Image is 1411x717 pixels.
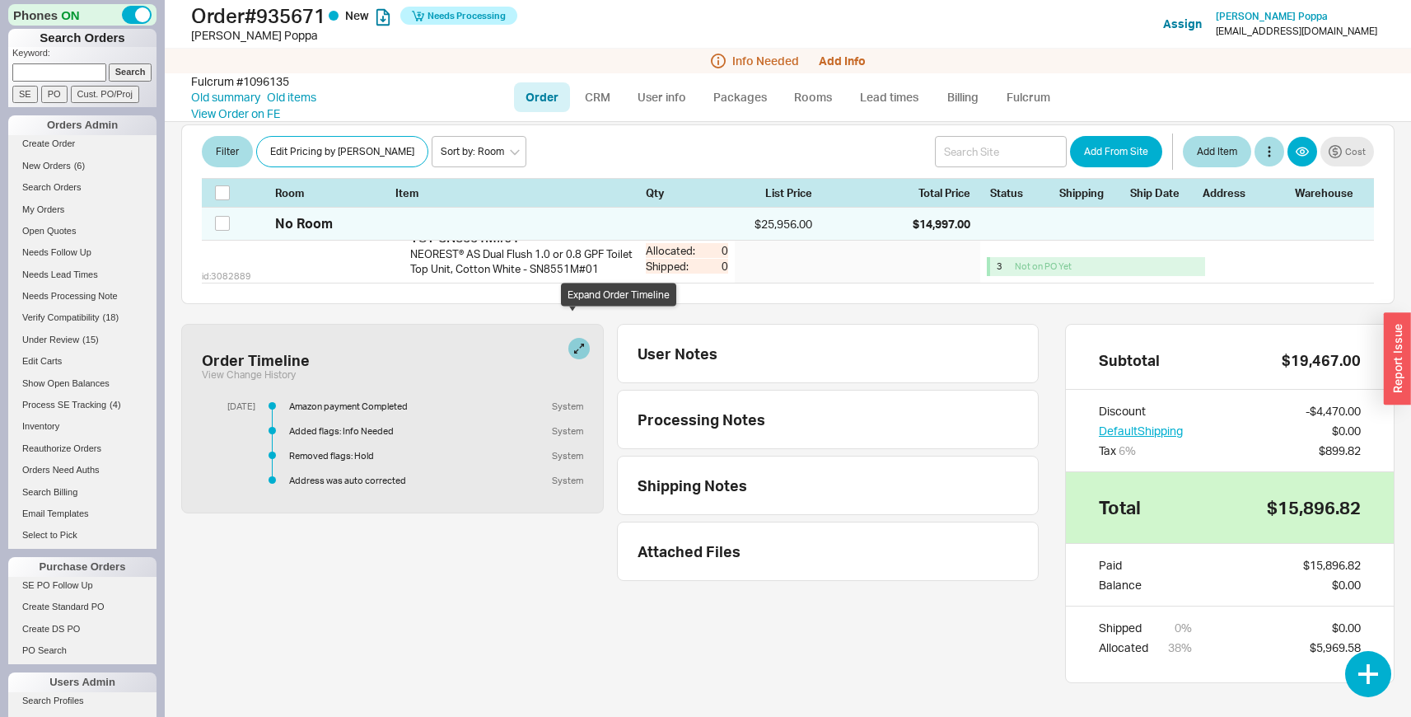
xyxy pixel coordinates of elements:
div: Ship Date [1130,185,1193,200]
div: $15,896.82 [1303,557,1361,574]
a: Rooms [783,82,844,112]
span: id: 3082889 [202,270,251,283]
div: - $4,470.00 [1306,403,1361,419]
a: Inventory [8,418,157,435]
div: Shipping [1059,185,1120,200]
div: 38 % [1168,640,1192,656]
a: User info [625,82,698,112]
span: Info Needed [732,54,799,68]
div: $0.00 [1332,577,1361,593]
span: ( 15 ) [82,335,99,344]
span: 6 % [1119,443,1136,457]
div: $19,467.00 [1282,351,1361,369]
p: Keyword: [12,47,157,63]
div: Room [275,185,334,200]
div: Discount [1099,403,1183,419]
a: Search Orders [8,179,157,196]
a: Billing [934,82,992,112]
div: Users Admin [8,672,157,692]
div: $5,969.58 [1310,640,1361,656]
span: ON [61,7,80,24]
input: PO [41,86,68,103]
a: New Orders(6) [8,157,157,175]
a: My Orders [8,201,157,218]
div: Status [990,185,1049,200]
span: Needs Processing [428,4,506,27]
div: System [545,425,583,437]
div: 0 % [1175,620,1192,636]
a: Process SE Tracking(4) [8,396,157,414]
a: Needs Processing Note [8,288,157,305]
div: Paid [1099,557,1142,574]
div: User Notes [638,344,1032,363]
span: ( 18 ) [103,312,119,322]
a: Under Review(15) [8,331,157,349]
div: Shipping Notes [638,476,1032,494]
div: [EMAIL_ADDRESS][DOMAIN_NAME] [1216,26,1377,37]
div: Total Price [918,185,980,200]
button: Assign [1163,16,1202,32]
a: Add Info [819,54,866,68]
div: $0.00 [1332,423,1361,439]
div: Total [1099,499,1141,517]
a: Packages [702,82,779,112]
div: Allocated: [646,243,698,258]
div: Fulcrum # 1096135 [191,73,289,90]
a: Old items [267,89,316,105]
div: Qty [646,185,728,200]
div: No Room [275,214,333,232]
div: [PERSON_NAME] Poppa [191,27,710,44]
span: Add From Site [1084,142,1148,162]
div: Allocated [1099,640,1148,656]
a: Select to Pick [8,527,157,544]
div: 0 [698,259,728,274]
div: Orders Admin [8,115,157,135]
span: Needs Processing Note [22,291,118,301]
a: CRM [573,82,622,112]
div: System [545,475,583,486]
div: Attached Files [638,542,741,560]
a: Order [514,82,570,112]
a: PO Search [8,642,157,659]
a: Reauthorize Orders [8,440,157,457]
div: Shipped [1099,620,1148,636]
div: Amazon payment Completed [289,401,511,412]
a: Show Open Balances [8,375,157,392]
span: Process SE Tracking [22,400,106,410]
div: Subtotal [1099,351,1160,369]
div: 3 [997,260,1008,273]
button: DefaultShipping [1099,423,1183,439]
a: Needs Follow Up [8,244,157,261]
a: Create Standard PO [8,598,157,616]
input: Search [109,63,152,81]
span: Under Review [22,335,79,344]
div: List Price [735,185,812,200]
a: Verify Compatibility(18) [8,309,157,326]
div: $14,997.00 [913,216,970,232]
div: Expand Order Timeline [561,284,676,307]
button: Add From Site [1070,136,1162,167]
span: New [345,8,369,22]
div: System [545,401,583,412]
a: Needs Lead Times [8,266,157,284]
button: Cost [1320,137,1374,166]
a: Orders Need Auths [8,462,157,479]
div: Balance [1099,577,1142,593]
span: Filter [216,142,239,162]
a: Old summary [191,89,260,105]
div: Phones [8,4,157,26]
div: Tax [1099,443,1183,459]
span: Verify Compatibility [22,312,100,322]
a: View Order on FE [191,106,280,120]
div: Address was auto corrected [289,475,511,486]
a: Search Profiles [8,692,157,710]
div: $0.00 [1332,620,1361,636]
div: Address [1203,185,1285,200]
span: ( 6 ) [74,161,85,171]
input: Cust. PO/Proj [71,86,139,103]
div: 0 [698,243,728,258]
a: Fulcrum [995,82,1063,112]
div: NEOREST® AS Dual Flush 1.0 or 0.8 GPF Toilet Top Unit, Cotton White - SN8551M#01 [410,246,639,276]
span: ( 4 ) [110,400,120,410]
button: Filter [202,136,253,167]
